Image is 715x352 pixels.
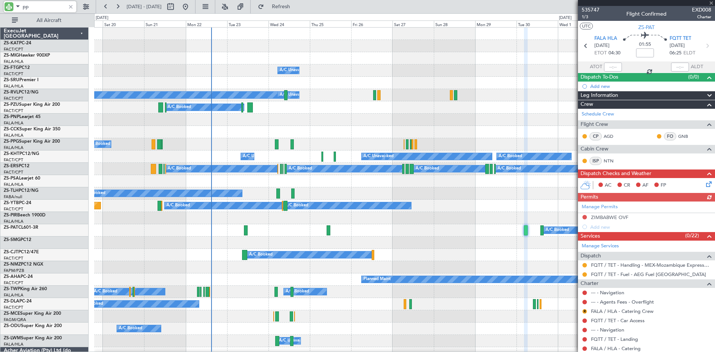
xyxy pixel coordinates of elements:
div: A/C Booked [286,286,309,297]
span: FQTT TET [670,35,691,42]
a: FALA/HLA [4,59,23,64]
span: 1/3 [582,14,600,20]
span: ZS-CJT [4,250,18,254]
a: ZS-SRUPremier I [4,78,38,82]
a: Manage Services [582,242,619,250]
span: 06:25 [670,50,681,57]
span: ZS-TWP [4,287,20,291]
span: AC [605,182,611,189]
span: Charter [581,279,598,288]
span: EXD008 [692,6,711,14]
span: ZS-DLA [4,299,19,304]
div: A/C Unavailable [279,335,310,346]
div: A/C Booked [168,163,191,174]
a: FACT/CPT [4,47,23,52]
div: Flight Confirmed [626,10,667,18]
a: Schedule Crew [582,111,614,118]
span: [DATE] [594,42,610,50]
a: FACT/CPT [4,157,23,163]
span: ZS-ODU [4,324,21,328]
div: Wed 24 [268,20,310,27]
span: ZS-MIG [4,53,19,58]
div: A/C Booked [285,200,308,211]
div: A/C Booked [87,139,110,150]
a: FQTT / TET - Car Access [591,317,645,324]
div: [DATE] [559,15,572,21]
a: FAGM/QRA [4,317,26,323]
div: Mon 22 [186,20,227,27]
input: A/C (Reg. or Type) [23,1,66,12]
span: ZS-FTG [4,66,19,70]
span: Leg Information [581,91,618,100]
a: ZS-AHAPC-24 [4,275,33,279]
div: A/C Booked [499,151,522,162]
a: --- - Navigation [591,327,624,333]
a: ZS-PATCL601-3R [4,225,38,230]
span: 535747 [582,6,600,14]
button: UTC [580,23,593,29]
div: [DATE] [96,15,108,21]
div: A/C Booked [498,163,521,174]
span: Refresh [266,4,297,9]
span: ZS-PZU [4,102,19,107]
span: ETOT [594,50,607,57]
span: ZS-KAT [4,41,19,45]
a: NTN [604,158,620,164]
a: FQTT / TET - Landing [591,336,638,342]
div: A/C Booked [249,249,273,260]
a: ZS-PNPLearjet 45 [4,115,41,119]
span: FALA HLA [594,35,617,42]
span: FP [661,182,666,189]
span: ZS-PAT [638,23,655,31]
a: ZS-CCKSuper King Air 350 [4,127,60,131]
a: FACT/CPT [4,256,23,261]
a: ZS-PSALearjet 60 [4,176,40,181]
span: ZS-PAT [4,225,18,230]
a: ZS-YTBPC-24 [4,201,31,205]
a: FACT/CPT [4,206,23,212]
div: Tue 30 [517,20,558,27]
div: Thu 25 [310,20,351,27]
div: Planned Maint [363,274,391,285]
a: FALA/HLA [4,145,23,150]
a: ZS-FTGPC12 [4,66,30,70]
a: ZS-PPGSuper King Air 200 [4,139,60,144]
button: Refresh [254,1,299,13]
span: ZS-PSA [4,176,19,181]
a: FALA/HLA [4,133,23,138]
a: AGD [604,133,620,140]
span: ZS-PNP [4,115,19,119]
div: ISP [590,157,602,165]
div: Tue 23 [227,20,268,27]
span: ATOT [590,63,602,71]
span: (0/0) [688,73,699,81]
a: FABA/null [4,194,22,200]
a: ZS-TWPKing Air 260 [4,287,47,291]
a: FALA / HLA - Catering [591,345,641,352]
a: ZS-CJTPC12/47E [4,250,39,254]
div: A/C Unavailable [280,65,311,76]
div: Sat 20 [103,20,144,27]
span: All Aircraft [19,18,79,23]
span: (0/22) [685,232,699,240]
a: ZS-RVLPC12/NG [4,90,38,95]
a: FQTT / TET - Fuel - AEG Fuel [GEOGRAPHIC_DATA] [591,271,706,278]
span: Dispatch Checks and Weather [581,169,651,178]
div: FO [664,132,676,140]
span: ZS-AHA [4,275,20,279]
div: A/C Unavailable [243,151,274,162]
a: ZS-SMGPC12 [4,238,31,242]
span: ZS-PIR [4,213,17,218]
span: ZS-TLH [4,188,19,193]
a: FAPM/PZB [4,268,24,273]
span: ZS-MCE [4,311,20,316]
a: FALA/HLA [4,292,23,298]
span: ZS-PPG [4,139,19,144]
a: FACT/CPT [4,96,23,101]
a: FACT/CPT [4,280,23,286]
a: FALA / HLA - Catering Crew [591,308,654,314]
span: ZS-LWM [4,336,21,340]
span: 04:30 [608,50,620,57]
a: FACT/CPT [4,108,23,114]
button: R [582,309,587,314]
